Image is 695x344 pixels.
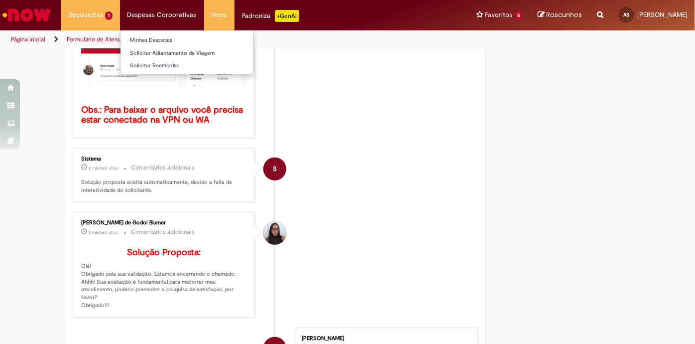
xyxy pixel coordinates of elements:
a: Rascunhos [538,10,582,20]
small: Comentários adicionais [131,228,195,236]
div: [PERSON_NAME] [302,336,467,342]
img: ServiceNow [1,5,52,25]
a: Solicitar Reembolso [120,60,253,71]
ul: Trilhas de página [7,30,456,49]
span: 2 mês(es) atrás [89,229,118,235]
div: [PERSON_NAME] de Godoi Blumer [81,220,247,226]
span: 1 [105,11,113,20]
div: Maisa Franco De Godoi Blumer [263,222,286,245]
div: Padroniza [242,10,299,22]
span: Favoritos [485,10,512,20]
div: Sistema [81,156,247,162]
span: Rascunhos [546,10,582,19]
div: System [263,158,286,180]
p: +GenAi [275,10,299,22]
time: 29/07/2025 11:15:36 [89,229,118,235]
p: Olá! Obrigado pela sua validação. Estamos encerrando o chamado. Ahhh! Sua avaliação é fundamental... [81,248,247,310]
b: Obs.: Para baixar o arquivo você precisa estar conectado na VPN ou WA [81,104,245,126]
span: Despesas Corporativas [127,10,197,20]
time: 06/08/2025 09:15:37 [89,165,118,171]
ul: Despesas Corporativas [120,30,254,74]
b: Solução Proposta: [127,247,201,258]
a: Formulário de Atendimento [67,35,140,43]
a: Minhas Despesas [120,35,253,46]
span: S [273,157,277,181]
small: Comentários adicionais [131,164,195,172]
span: More [212,10,227,20]
span: 2 mês(es) atrás [89,165,118,171]
p: Solução proposta aceita automaticamente, devido a falta de interatividade do solicitante. [81,178,247,194]
span: [PERSON_NAME] [637,10,688,19]
span: AS [623,11,629,18]
span: Requisições [68,10,103,20]
a: Solicitar Adiantamento de Viagem [120,48,253,59]
span: 5 [514,11,523,20]
a: Página inicial [11,35,45,43]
